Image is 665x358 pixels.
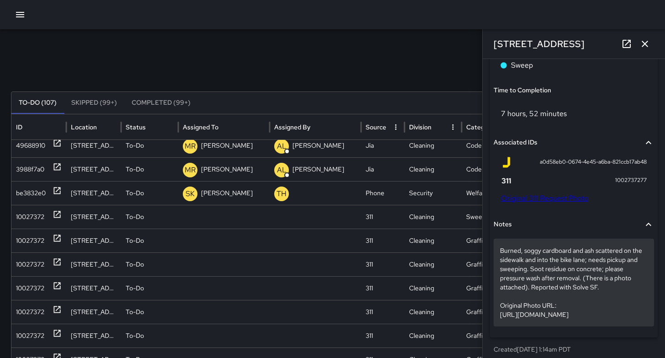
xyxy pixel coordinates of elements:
div: Source [366,123,386,131]
div: 311 [361,205,404,229]
div: Welfare Check [462,181,519,205]
button: To-Do (107) [11,92,64,114]
div: Cleaning [404,276,462,300]
div: 10027372 [16,253,44,276]
div: 375 11th Street [66,300,121,324]
div: Graffiti [462,276,519,300]
div: Security [404,181,462,205]
p: To-Do [126,158,144,181]
div: Cleaning [404,300,462,324]
button: Source column menu [389,121,402,134]
p: AL [277,165,287,176]
p: To-Do [126,205,144,229]
div: Graffiti [462,229,519,252]
p: AL [277,141,287,152]
div: Division [409,123,431,131]
p: MR [185,165,196,176]
div: 10027372 [16,300,44,324]
div: ID [16,123,22,131]
div: Sweep [462,205,519,229]
div: Assigned By [274,123,310,131]
p: To-Do [126,253,144,276]
div: Assigned To [183,123,218,131]
div: Cleaning [404,252,462,276]
p: To-Do [126,300,144,324]
p: [PERSON_NAME] [293,158,344,181]
div: be3832e0 [16,182,46,205]
div: 10027372 [16,229,44,252]
div: 311 [361,229,404,252]
p: TH [277,188,287,199]
p: To-Do [126,134,144,157]
div: Graffiti [462,300,519,324]
p: SK [186,188,195,199]
div: Code Brown [462,134,519,157]
div: 3988f7a0 [16,158,44,181]
div: 333 11th Street [66,252,121,276]
p: [PERSON_NAME] [201,158,253,181]
div: Cleaning [404,157,462,181]
div: Phone [361,181,404,205]
div: 49688910 [16,134,45,157]
div: 311 [361,324,404,347]
div: Status [126,123,146,131]
p: To-Do [126,182,144,205]
div: Cleaning [404,229,462,252]
div: Jia [361,157,404,181]
div: 333 11th Street [66,229,121,252]
div: 333 11th Street [66,276,121,300]
div: 72a Moss Street [66,157,121,181]
div: Category [466,123,494,131]
div: 311 [361,300,404,324]
p: [PERSON_NAME] [201,182,253,205]
p: MR [185,141,196,152]
div: Jia [361,134,404,157]
button: Completed (99+) [124,92,198,114]
div: Graffiti [462,252,519,276]
div: Cleaning [404,134,462,157]
div: Graffiti [462,324,519,347]
p: [PERSON_NAME] [201,134,253,157]
div: 375 11th Street [66,324,121,347]
button: Skipped (99+) [64,92,124,114]
div: 10027372 [16,205,44,229]
div: 311 [361,276,404,300]
div: Cleaning [404,205,462,229]
p: To-Do [126,324,144,347]
p: To-Do [126,277,144,300]
p: [PERSON_NAME] [293,134,344,157]
div: 1489 Folsom Street [66,205,121,229]
div: Location [71,123,97,131]
div: 311 [361,252,404,276]
div: 1125 Folsom Street [66,181,121,205]
p: To-Do [126,229,144,252]
div: Cleaning [404,324,462,347]
div: 10027372 [16,277,44,300]
div: 1082 Folsom Street [66,134,121,157]
button: Division column menu [447,121,459,134]
div: 10027372 [16,324,44,347]
div: Code Brown [462,157,519,181]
